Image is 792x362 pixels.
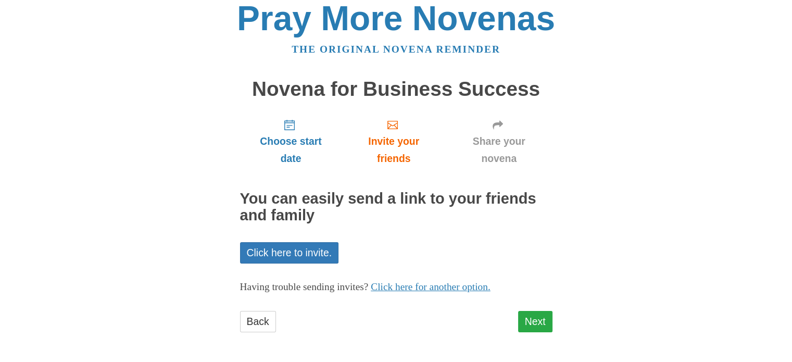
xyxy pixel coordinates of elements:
a: Next [518,311,552,332]
a: Click here for another option. [371,281,491,292]
a: Share your novena [446,110,552,172]
a: Choose start date [240,110,342,172]
span: Having trouble sending invites? [240,281,369,292]
h1: Novena for Business Success [240,78,552,101]
a: Invite your friends [342,110,445,172]
span: Share your novena [456,133,542,167]
h2: You can easily send a link to your friends and family [240,191,552,224]
a: Click here to invite. [240,242,339,264]
span: Choose start date [250,133,332,167]
a: The original novena reminder [292,44,500,55]
a: Back [240,311,276,332]
span: Invite your friends [352,133,435,167]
